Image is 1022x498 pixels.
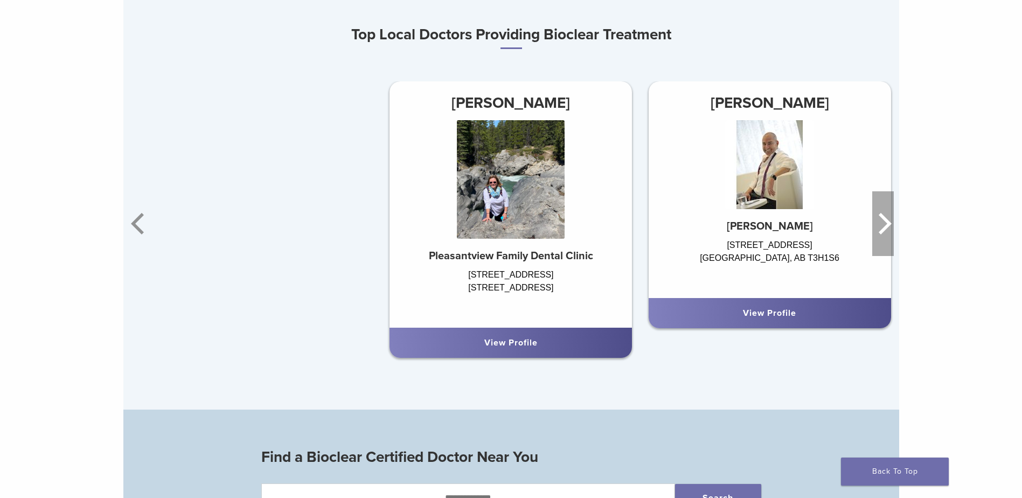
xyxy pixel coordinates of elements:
button: Previous [129,191,150,256]
strong: [PERSON_NAME] [727,220,813,233]
a: View Profile [484,337,538,348]
div: [STREET_ADDRESS] [GEOGRAPHIC_DATA], AB T3H1S6 [649,239,891,287]
img: Dr. Edmund Williamson [725,120,814,209]
strong: Pleasantview Family Dental Clinic [429,250,593,262]
h3: Top Local Doctors Providing Bioclear Treatment [123,22,899,49]
div: [STREET_ADDRESS] [STREET_ADDRESS] [390,268,632,317]
a: Back To Top [841,458,949,486]
img: Dr. Margaret Pokroy [457,120,565,239]
h3: Find a Bioclear Certified Doctor Near You [261,444,761,470]
h3: [PERSON_NAME] [649,90,891,116]
h3: [PERSON_NAME] [390,90,632,116]
button: Next [872,191,894,256]
a: View Profile [743,308,796,319]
